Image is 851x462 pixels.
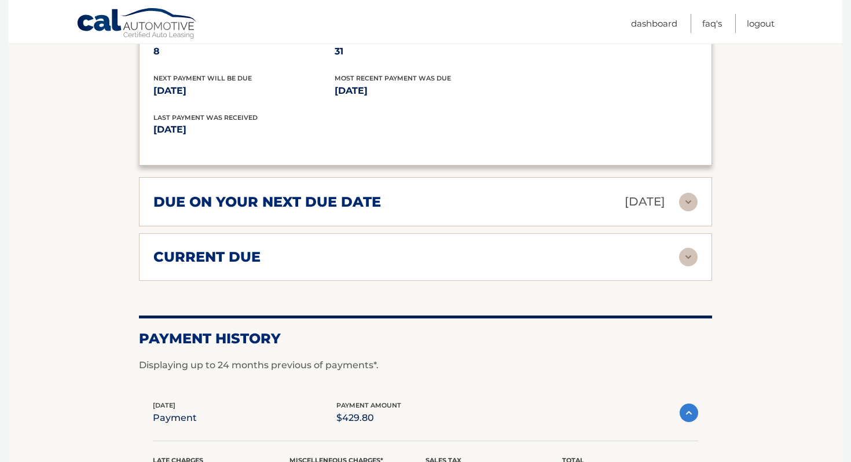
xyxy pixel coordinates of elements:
a: Dashboard [631,14,677,33]
p: 8 [153,43,335,60]
h2: due on your next due date [153,193,381,211]
p: [DATE] [335,83,516,99]
a: FAQ's [702,14,722,33]
img: accordion-active.svg [680,404,698,422]
h2: current due [153,248,261,266]
p: [DATE] [153,122,425,138]
img: accordion-rest.svg [679,248,698,266]
a: Cal Automotive [76,8,198,41]
span: Next Payment will be due [153,74,252,82]
img: accordion-rest.svg [679,193,698,211]
p: 31 [335,43,516,60]
p: payment [153,410,197,426]
a: Logout [747,14,775,33]
p: $429.80 [336,410,401,426]
span: payment amount [336,401,401,409]
p: [DATE] [625,192,665,212]
h2: Payment History [139,330,712,347]
span: Last Payment was received [153,113,258,122]
span: Most Recent Payment Was Due [335,74,451,82]
p: Displaying up to 24 months previous of payments*. [139,358,712,372]
span: [DATE] [153,401,175,409]
p: [DATE] [153,83,335,99]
